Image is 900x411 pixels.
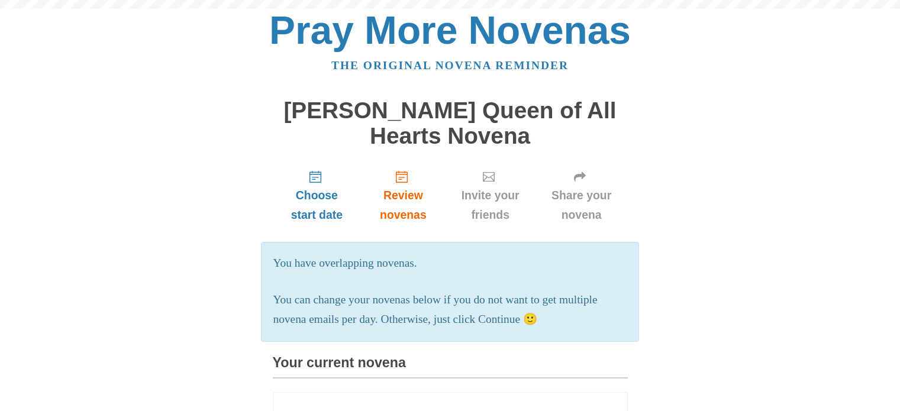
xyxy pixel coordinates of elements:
span: Share your novena [547,186,616,225]
p: You can change your novenas below if you do not want to get multiple novena emails per day. Other... [273,290,627,329]
span: Review novenas [373,186,433,225]
a: The original novena reminder [331,59,569,72]
a: Invite your friends [446,160,536,231]
a: Pray More Novenas [269,8,631,52]
h3: Your current novena [273,355,628,378]
span: Choose start date [285,186,350,225]
a: Choose start date [273,160,362,231]
h1: [PERSON_NAME] Queen of All Hearts Novena [273,98,628,148]
p: You have overlapping novenas. [273,254,627,273]
span: Invite your friends [457,186,524,225]
a: Review novenas [361,160,445,231]
a: Share your novena [536,160,628,231]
